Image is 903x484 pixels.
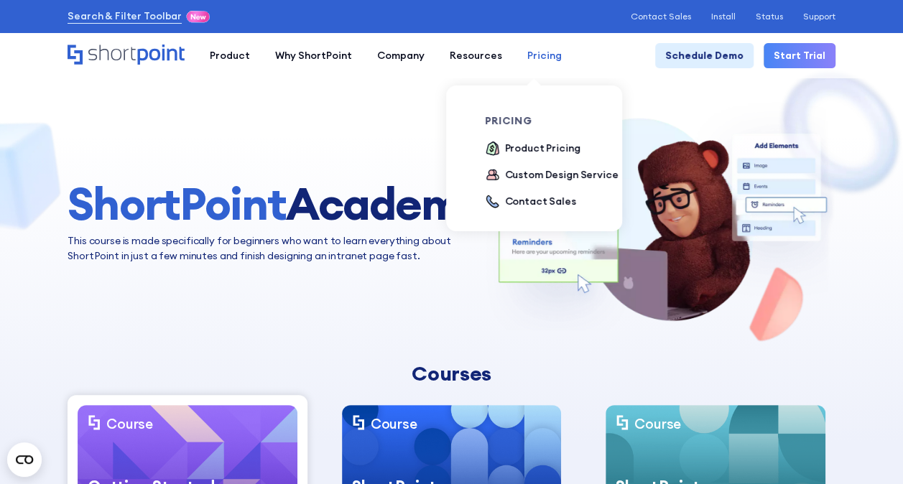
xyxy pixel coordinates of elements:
a: Schedule Demo [655,43,754,68]
div: pricing [485,116,626,126]
a: Status [756,11,783,22]
h1: Academy [68,179,484,228]
div: Company [377,48,425,63]
a: Why ShortPoint [263,43,365,68]
div: Course [371,415,417,434]
div: Why ShortPoint [275,48,352,63]
a: Support [803,11,835,22]
a: Product Pricing [485,141,580,157]
div: Course [106,415,153,434]
div: Resources [450,48,502,63]
span: ShortPoint [68,174,286,232]
a: Contact Sales [485,194,576,210]
a: Search & Filter Toolbar [68,9,182,24]
div: Product [210,48,250,63]
a: Pricing [515,43,575,68]
a: Install [711,11,736,22]
div: Pricing [527,48,562,63]
a: Start Trial [764,43,835,68]
div: Course [634,415,681,434]
a: Company [365,43,437,68]
p: This course is made specifically for beginners who want to learn everything about ShortPoint in j... [68,233,484,264]
div: Contact Sales [505,194,576,209]
div: Custom Design Service [505,167,619,182]
div: Courses [182,362,721,385]
a: Product [198,43,263,68]
iframe: Chat Widget [831,415,903,484]
a: Custom Design Service [485,167,619,184]
a: Resources [437,43,515,68]
div: Product Pricing [505,141,580,156]
button: Open CMP widget [7,442,42,477]
a: Contact Sales [631,11,691,22]
a: Home [68,45,185,66]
